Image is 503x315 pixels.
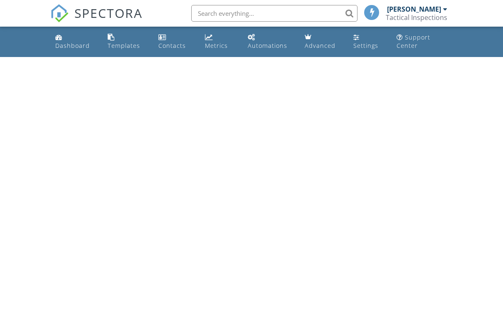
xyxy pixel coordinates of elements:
[108,42,140,50] div: Templates
[301,30,343,54] a: Advanced
[158,42,186,50] div: Contacts
[202,30,237,54] a: Metrics
[387,5,441,13] div: [PERSON_NAME]
[393,30,451,54] a: Support Center
[386,13,447,22] div: Tactical Inspections
[191,5,358,22] input: Search everything...
[50,11,143,29] a: SPECTORA
[104,30,148,54] a: Templates
[74,4,143,22] span: SPECTORA
[353,42,378,50] div: Settings
[248,42,287,50] div: Automations
[50,4,69,22] img: The Best Home Inspection Software - Spectora
[305,42,335,50] div: Advanced
[155,30,195,54] a: Contacts
[55,42,90,50] div: Dashboard
[397,33,430,50] div: Support Center
[244,30,295,54] a: Automations (Basic)
[350,30,386,54] a: Settings
[205,42,228,50] div: Metrics
[52,30,98,54] a: Dashboard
